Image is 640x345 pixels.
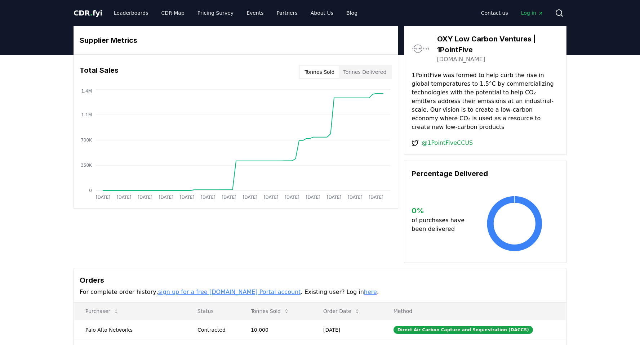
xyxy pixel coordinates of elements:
a: Contact us [475,6,514,19]
tspan: [DATE] [264,195,279,200]
button: Tonnes Delivered [339,66,391,78]
tspan: [DATE] [285,195,299,200]
button: Order Date [317,304,366,318]
img: OXY Low Carbon Ventures | 1PointFive-logo [412,40,430,58]
h3: Percentage Delivered [412,168,559,179]
a: sign up for a free [DOMAIN_NAME] Portal account [158,288,301,295]
a: Pricing Survey [192,6,239,19]
tspan: 1.4M [81,89,92,94]
a: Events [241,6,269,19]
td: [DATE] [312,320,382,340]
nav: Main [475,6,549,19]
tspan: [DATE] [117,195,132,200]
nav: Main [108,6,363,19]
td: Palo Alto Networks [74,320,186,340]
tspan: [DATE] [201,195,215,200]
a: CDR.fyi [74,8,102,18]
a: Blog [341,6,363,19]
tspan: [DATE] [96,195,111,200]
tspan: [DATE] [306,195,320,200]
tspan: [DATE] [348,195,363,200]
button: Purchaser [80,304,125,318]
td: 10,000 [239,320,312,340]
p: 1PointFive was formed to help curb the rise in global temperatures to 1.5°C by commercializing te... [412,71,559,131]
p: Method [388,308,560,315]
h3: Supplier Metrics [80,35,392,46]
a: Log in [515,6,549,19]
tspan: [DATE] [159,195,174,200]
p: of purchases have been delivered [412,216,470,233]
span: . [90,9,93,17]
a: About Us [305,6,339,19]
div: Direct Air Carbon Capture and Sequestration (DACCS) [394,326,533,334]
tspan: [DATE] [369,195,383,200]
span: Log in [521,9,543,17]
tspan: 350K [81,163,92,168]
tspan: [DATE] [138,195,152,200]
span: CDR fyi [74,9,102,17]
button: Tonnes Sold [245,304,295,318]
tspan: [DATE] [222,195,236,200]
tspan: [DATE] [243,195,258,200]
a: CDR Map [156,6,190,19]
p: Status [192,308,234,315]
div: Contracted [197,326,234,333]
p: For complete order history, . Existing user? Log in . [80,288,560,296]
tspan: [DATE] [180,195,195,200]
h3: Total Sales [80,65,119,79]
a: here [364,288,377,295]
tspan: 700K [81,138,92,143]
h3: Orders [80,275,560,286]
a: Partners [271,6,303,19]
tspan: 1.1M [81,112,92,117]
button: Tonnes Sold [300,66,339,78]
h3: 0 % [412,205,470,216]
a: @1PointFiveCCUS [422,139,473,147]
tspan: 0 [89,188,92,193]
h3: OXY Low Carbon Ventures | 1PointFive [437,33,559,55]
a: Leaderboards [108,6,154,19]
a: [DOMAIN_NAME] [437,55,485,64]
tspan: [DATE] [327,195,342,200]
